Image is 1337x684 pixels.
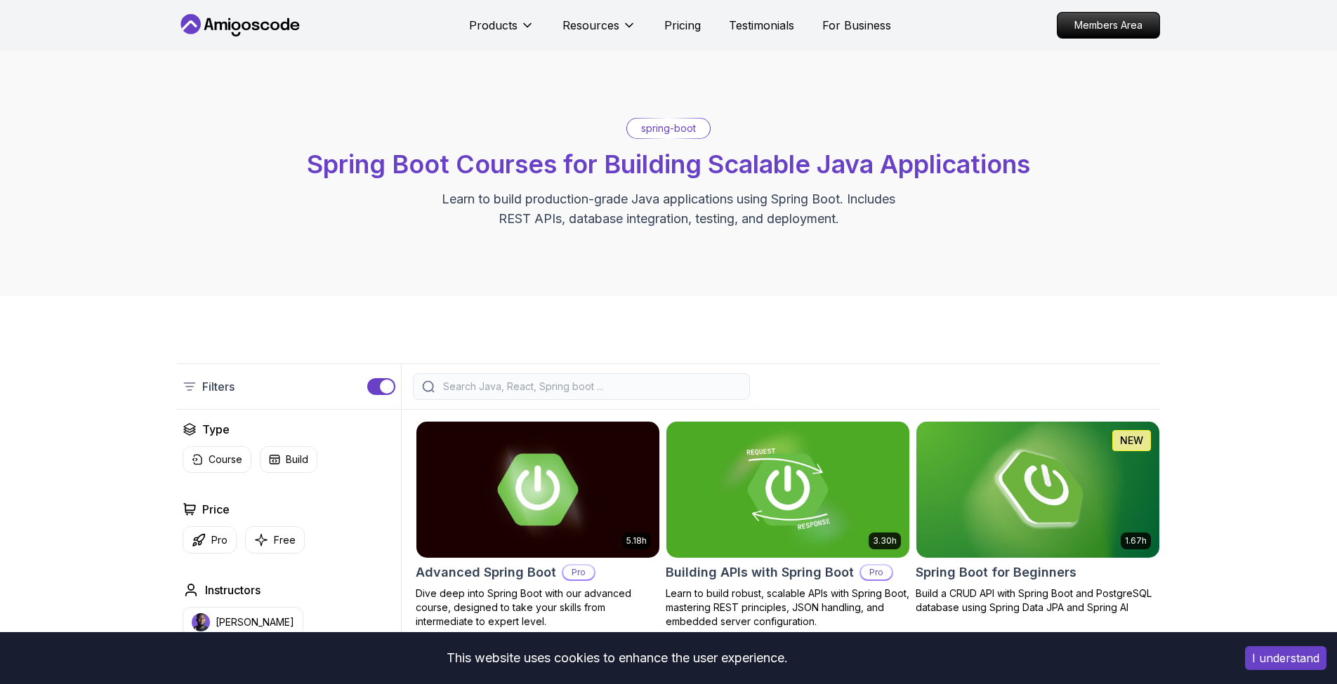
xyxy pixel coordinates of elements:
[183,526,237,554] button: Pro
[729,17,794,34] a: Testimonials
[274,533,296,547] p: Free
[192,613,210,631] img: instructor img
[416,422,659,558] img: Advanced Spring Boot card
[469,17,518,34] p: Products
[209,452,242,467] p: Course
[1120,434,1143,448] p: NEW
[626,535,647,546] p: 5.18h
[873,535,897,546] p: 3.30h
[666,421,910,629] a: Building APIs with Spring Boot card3.30hBuilding APIs with Spring BootProLearn to build robust, s...
[286,452,308,467] p: Build
[440,380,741,394] input: Search Java, React, Spring boot ...
[216,615,294,629] p: [PERSON_NAME]
[416,563,556,582] h2: Advanced Spring Boot
[666,422,909,558] img: Building APIs with Spring Boot card
[664,17,701,34] a: Pricing
[822,17,891,34] a: For Business
[666,563,854,582] h2: Building APIs with Spring Boot
[11,643,1224,673] div: This website uses cookies to enhance the user experience.
[433,189,904,229] p: Learn to build production-grade Java applications using Spring Boot. Includes REST APIs, database...
[641,121,696,135] p: spring-boot
[416,586,660,629] p: Dive deep into Spring Boot with our advanced course, designed to take your skills from intermedia...
[202,421,230,438] h2: Type
[205,582,261,598] h2: Instructors
[202,378,235,395] p: Filters
[563,565,594,579] p: Pro
[916,563,1076,582] h2: Spring Boot for Beginners
[416,421,660,629] a: Advanced Spring Boot card5.18hAdvanced Spring BootProDive deep into Spring Boot with our advanced...
[211,533,228,547] p: Pro
[916,586,1160,615] p: Build a CRUD API with Spring Boot and PostgreSQL database using Spring Data JPA and Spring AI
[245,526,305,554] button: Free
[469,17,534,45] button: Products
[916,422,1159,558] img: Spring Boot for Beginners card
[1057,12,1160,39] a: Members Area
[202,501,230,518] h2: Price
[916,421,1160,615] a: Spring Boot for Beginners card1.67hNEWSpring Boot for BeginnersBuild a CRUD API with Spring Boot ...
[562,17,636,45] button: Resources
[183,446,251,473] button: Course
[1058,13,1159,38] p: Members Area
[666,586,910,629] p: Learn to build robust, scalable APIs with Spring Boot, mastering REST principles, JSON handling, ...
[1125,535,1147,546] p: 1.67h
[562,17,619,34] p: Resources
[260,446,317,473] button: Build
[861,565,892,579] p: Pro
[1245,646,1326,670] button: Accept cookies
[307,149,1030,180] span: Spring Boot Courses for Building Scalable Java Applications
[183,607,303,638] button: instructor img[PERSON_NAME]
